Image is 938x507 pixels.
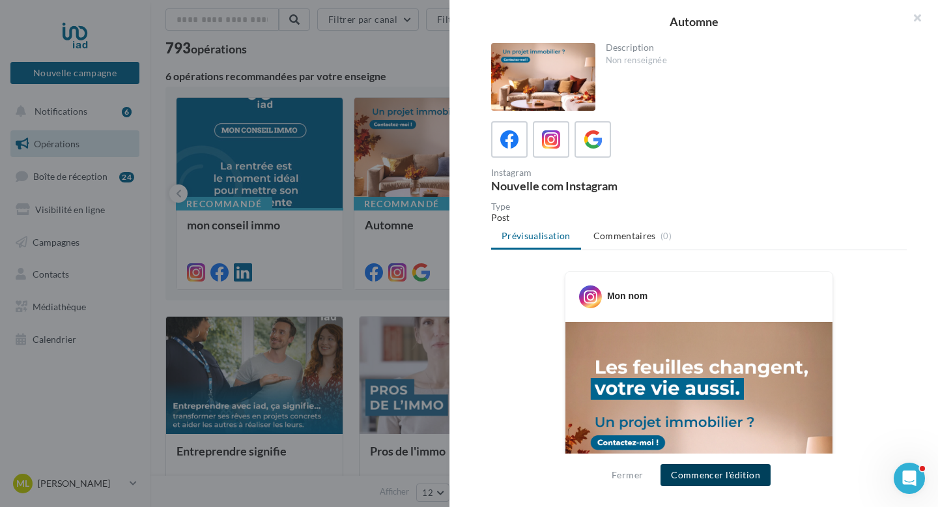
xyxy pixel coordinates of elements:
[606,467,648,483] button: Fermer
[606,55,897,66] div: Non renseignée
[593,229,656,242] span: Commentaires
[894,463,925,494] iframe: Intercom live chat
[491,211,907,224] div: Post
[491,168,694,177] div: Instagram
[607,289,647,302] div: Mon nom
[606,43,897,52] div: Description
[661,464,771,486] button: Commencer l'édition
[491,202,907,211] div: Type
[491,180,694,192] div: Nouvelle com Instagram
[661,231,672,241] span: (0)
[470,16,917,27] div: Automne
